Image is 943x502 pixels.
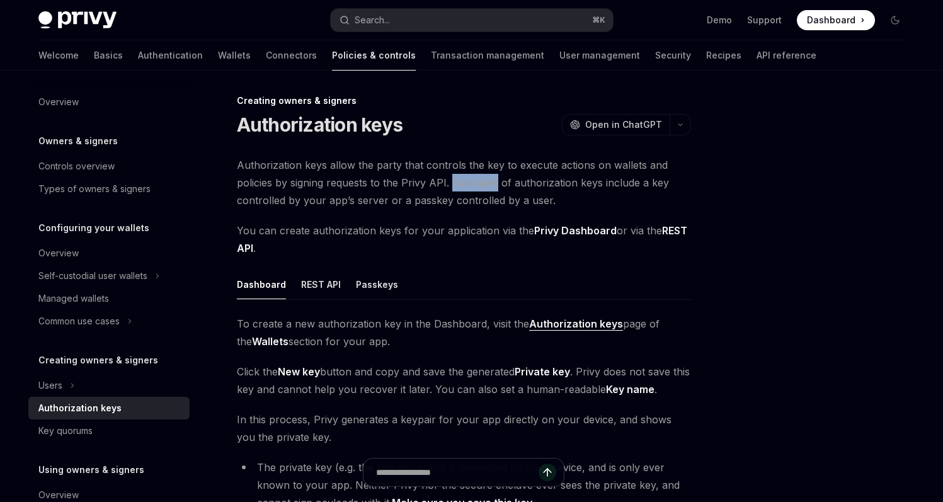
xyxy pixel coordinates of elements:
div: Self-custodial user wallets [38,268,147,283]
a: Welcome [38,40,79,71]
a: Types of owners & signers [28,178,190,200]
div: Types of owners & signers [38,181,151,197]
strong: Key name [606,383,654,396]
button: Dashboard [237,270,286,299]
span: Authorization keys allow the party that controls the key to execute actions on wallets and polici... [237,156,691,209]
h5: Configuring your wallets [38,220,149,236]
button: REST API [301,270,341,299]
a: Support [747,14,782,26]
button: Passkeys [356,270,398,299]
h5: Owners & signers [38,134,118,149]
a: Overview [28,242,190,265]
a: API reference [757,40,816,71]
span: ⌘ K [592,15,605,25]
strong: Wallets [252,335,289,348]
a: Security [655,40,691,71]
button: Send message [539,464,556,481]
a: Basics [94,40,123,71]
div: Controls overview [38,159,115,174]
a: Wallets [218,40,251,71]
strong: Privy Dashboard [534,224,617,237]
a: Managed wallets [28,287,190,310]
button: Open search [331,9,613,31]
button: Toggle Users section [28,374,190,397]
div: Search... [355,13,390,28]
div: Key quorums [38,423,93,438]
a: Dashboard [797,10,875,30]
span: Dashboard [807,14,855,26]
button: Toggle Common use cases section [28,310,190,333]
h5: Using owners & signers [38,462,144,477]
h1: Authorization keys [237,113,403,136]
span: Open in ChatGPT [585,118,662,131]
div: Overview [38,246,79,261]
a: Key quorums [28,419,190,442]
div: Creating owners & signers [237,94,691,107]
a: Controls overview [28,155,190,178]
strong: Private key [515,365,570,378]
button: Toggle Self-custodial user wallets section [28,265,190,287]
span: You can create authorization keys for your application via the or via the . [237,222,691,257]
a: Overview [28,91,190,113]
div: Managed wallets [38,291,109,306]
a: Recipes [706,40,741,71]
span: To create a new authorization key in the Dashboard, visit the page of the section for your app. [237,315,691,350]
a: Connectors [266,40,317,71]
div: Common use cases [38,314,120,329]
img: dark logo [38,11,117,29]
div: Authorization keys [38,401,122,416]
div: Overview [38,94,79,110]
a: Demo [707,14,732,26]
a: User management [559,40,640,71]
span: In this process, Privy generates a keypair for your app directly on your device, and shows you th... [237,411,691,446]
a: Authentication [138,40,203,71]
button: Open in ChatGPT [562,114,670,135]
a: Authorization keys [28,397,190,419]
a: Authorization keys [529,317,623,331]
button: Toggle dark mode [885,10,905,30]
strong: Authorization keys [529,317,623,330]
h5: Creating owners & signers [38,353,158,368]
div: Users [38,378,62,393]
strong: New key [278,365,320,378]
span: Click the button and copy and save the generated . Privy does not save this key and cannot help y... [237,363,691,398]
input: Ask a question... [376,459,539,486]
a: Transaction management [431,40,544,71]
a: Policies & controls [332,40,416,71]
